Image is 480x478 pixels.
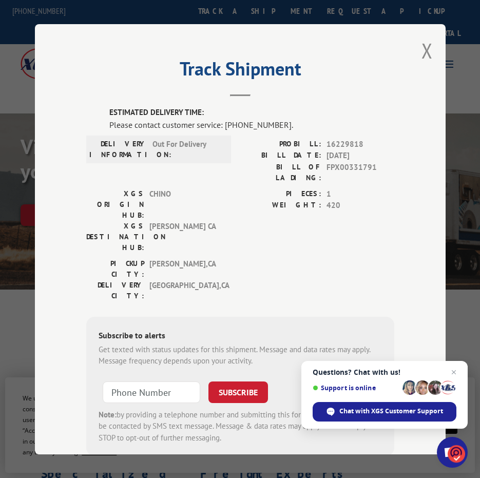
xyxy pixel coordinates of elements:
[149,188,219,220] span: CHINO
[149,279,219,301] span: [GEOGRAPHIC_DATA] , CA
[327,161,394,183] span: FPX00331791
[109,107,394,119] label: ESTIMATED DELIVERY TIME:
[240,161,321,183] label: BILL OF LADING:
[86,188,144,220] label: XGS ORIGIN HUB:
[240,138,321,150] label: PROBILL:
[313,384,399,392] span: Support is online
[99,343,382,367] div: Get texted with status updates for this shipment. Message and data rates may apply. Message frequ...
[89,138,147,160] label: DELIVERY INFORMATION:
[313,402,456,422] div: Chat with XGS Customer Support
[448,444,465,463] img: o1IwAAAABJRU5ErkJggg==
[240,200,321,212] label: WEIGHT:
[99,409,117,419] strong: Note:
[149,220,219,253] span: [PERSON_NAME] CA
[86,62,394,81] h2: Track Shipment
[86,220,144,253] label: XGS DESTINATION HUB:
[240,150,321,162] label: BILL DATE:
[327,200,394,212] span: 420
[327,138,394,150] span: 16229818
[86,258,144,279] label: PICKUP CITY:
[149,258,219,279] span: [PERSON_NAME] , CA
[86,279,144,301] label: DELIVERY CITY:
[327,150,394,162] span: [DATE]
[339,407,443,416] span: Chat with XGS Customer Support
[208,381,268,403] button: SUBSCRIBE
[448,366,460,378] span: Close chat
[109,118,394,130] div: Please contact customer service: [PHONE_NUMBER].
[421,37,433,64] button: Close modal
[99,329,382,343] div: Subscribe to alerts
[152,138,222,160] span: Out For Delivery
[240,188,321,200] label: PIECES:
[313,368,456,376] span: Questions? Chat with us!
[103,381,200,403] input: Phone Number
[99,409,382,444] div: by providing a telephone number and submitting this form you are consenting to be contacted by SM...
[437,437,468,468] div: Open chat
[327,188,394,200] span: 1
